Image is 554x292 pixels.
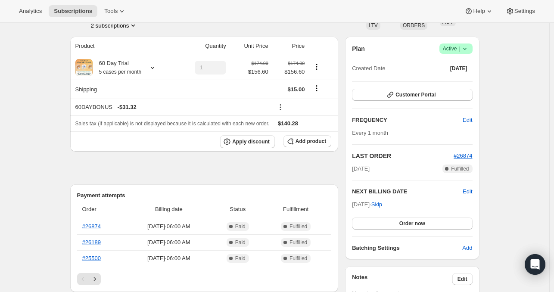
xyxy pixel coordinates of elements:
[288,86,305,93] span: $15.00
[457,241,477,255] button: Add
[128,222,210,231] span: [DATE] · 06:00 AM
[229,37,271,56] th: Unit Price
[514,8,535,15] span: Settings
[459,45,460,52] span: |
[77,200,125,219] th: Order
[77,191,332,200] h2: Payment attempts
[104,8,118,15] span: Tools
[395,91,436,98] span: Customer Portal
[220,135,275,148] button: Apply discount
[283,135,331,147] button: Add product
[274,68,305,76] span: $156.60
[271,37,308,56] th: Price
[458,276,467,283] span: Edit
[232,138,270,145] span: Apply discount
[75,59,93,76] img: product img
[458,113,477,127] button: Edit
[77,273,332,285] nav: Pagination
[296,138,326,145] span: Add product
[288,61,305,66] small: $174.00
[19,8,42,15] span: Analytics
[278,120,298,127] span: $140.28
[75,103,268,112] div: 60DAYBONUS
[473,8,485,15] span: Help
[70,80,176,99] th: Shipping
[451,165,469,172] span: Fulfilled
[310,84,324,93] button: Shipping actions
[310,62,324,71] button: Product actions
[252,61,268,66] small: $174.00
[525,254,545,275] div: Open Intercom Messenger
[49,5,97,17] button: Subscriptions
[352,64,385,73] span: Created Date
[352,244,462,252] h6: Batching Settings
[399,220,425,227] span: Order now
[352,116,463,124] h2: FREQUENCY
[462,244,472,252] span: Add
[289,223,307,230] span: Fulfilled
[128,254,210,263] span: [DATE] · 06:00 AM
[289,255,307,262] span: Fulfilled
[352,273,452,285] h3: Notes
[89,273,101,285] button: Next
[450,65,467,72] span: [DATE]
[54,8,92,15] span: Subscriptions
[352,217,472,230] button: Order now
[352,165,370,173] span: [DATE]
[369,22,378,28] span: LTV
[235,239,246,246] span: Paid
[352,187,463,196] h2: NEXT BILLING DATE
[14,5,47,17] button: Analytics
[176,37,229,56] th: Quantity
[70,37,176,56] th: Product
[215,205,260,214] span: Status
[454,152,472,160] button: #26874
[128,205,210,214] span: Billing date
[128,238,210,247] span: [DATE] · 06:00 AM
[352,130,388,136] span: Every 1 month
[445,62,473,75] button: [DATE]
[371,200,382,209] span: Skip
[75,121,270,127] span: Sales tax (if applicable) is not displayed because it is calculated with each new order.
[82,239,101,245] a: #26189
[91,21,138,30] button: Product actions
[235,255,246,262] span: Paid
[93,59,142,76] div: 60 Day Trial
[501,5,540,17] button: Settings
[459,5,498,17] button: Help
[352,89,472,101] button: Customer Portal
[352,152,454,160] h2: LAST ORDER
[403,22,425,28] span: ORDERS
[82,223,101,230] a: #26874
[366,198,387,211] button: Skip
[265,205,326,214] span: Fulfillment
[82,255,101,261] a: #25500
[454,152,472,159] a: #26874
[99,5,131,17] button: Tools
[463,116,472,124] span: Edit
[289,239,307,246] span: Fulfilled
[248,68,268,76] span: $156.60
[235,223,246,230] span: Paid
[352,44,365,53] h2: Plan
[443,44,469,53] span: Active
[463,187,472,196] button: Edit
[352,201,382,208] span: [DATE] ·
[118,103,137,112] span: - $31.32
[452,273,473,285] button: Edit
[99,69,142,75] small: 5 cases per month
